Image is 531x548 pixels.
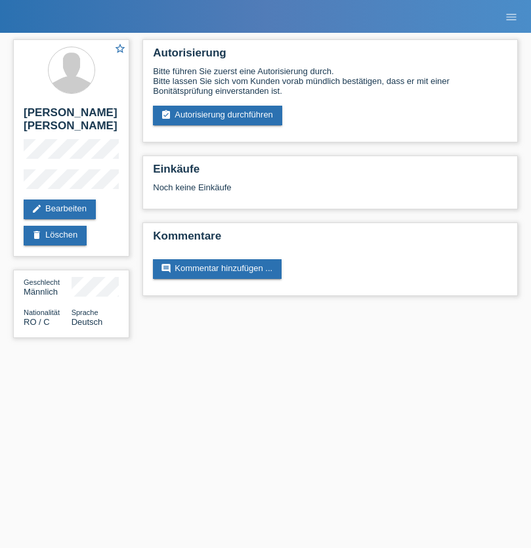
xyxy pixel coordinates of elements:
h2: Einkäufe [153,163,507,182]
div: Bitte führen Sie zuerst eine Autorisierung durch. Bitte lassen Sie sich vom Kunden vorab mündlich... [153,66,507,96]
div: Noch keine Einkäufe [153,182,507,202]
h2: Autorisierung [153,47,507,66]
h2: [PERSON_NAME] [PERSON_NAME] [24,106,119,139]
span: Rumänien / C / 10.09.2020 [24,317,50,327]
h2: Kommentare [153,230,507,249]
i: menu [505,11,518,24]
span: Geschlecht [24,278,60,286]
span: Deutsch [72,317,103,327]
i: star_border [114,43,126,54]
a: editBearbeiten [24,200,96,219]
a: assignment_turned_inAutorisierung durchführen [153,106,282,125]
div: Männlich [24,277,72,297]
a: deleteLöschen [24,226,87,245]
a: menu [498,12,524,20]
i: assignment_turned_in [161,110,171,120]
i: comment [161,263,171,274]
span: Nationalität [24,308,60,316]
a: commentKommentar hinzufügen ... [153,259,282,279]
i: edit [32,203,42,214]
span: Sprache [72,308,98,316]
a: star_border [114,43,126,56]
i: delete [32,230,42,240]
